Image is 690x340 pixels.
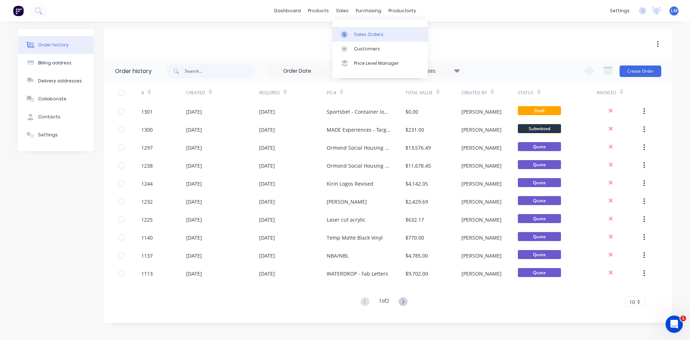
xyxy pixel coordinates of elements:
button: Billing address [18,54,93,72]
div: $231.00 [405,126,424,133]
div: Order history [115,67,152,76]
div: Total Value [405,83,461,103]
div: [DATE] [186,126,202,133]
button: Delivery addresses [18,72,93,90]
div: 22 Statuses [404,67,464,75]
div: 1297 [141,144,153,151]
div: [PERSON_NAME] [461,252,502,259]
div: Price Level Manager [354,60,399,67]
div: [DATE] [186,270,202,277]
div: [DATE] [259,144,275,151]
div: Created By [461,90,487,96]
div: 1140 [141,234,153,241]
div: PO # [327,90,336,96]
div: [DATE] [186,144,202,151]
span: Quote [518,160,561,169]
div: [PERSON_NAME] [461,162,502,169]
button: Settings [18,126,93,144]
div: Sales Orders [354,31,383,38]
div: 1244 [141,180,153,187]
span: LM [671,8,677,14]
img: Factory [13,5,24,16]
div: [DATE] [259,180,275,187]
span: Quote [518,178,561,187]
div: [PERSON_NAME] [461,234,502,241]
div: Contacts [38,114,60,120]
div: $4,142.05 [405,180,428,187]
div: Ormond Social Housing Signage [327,144,391,151]
div: [DATE] [259,108,275,115]
button: Contacts [18,108,93,126]
div: [PERSON_NAME] [461,108,502,115]
div: Required [259,83,327,103]
a: dashboard [271,5,304,16]
div: [DATE] [259,198,275,205]
div: Created By [461,83,517,103]
div: 1113 [141,270,153,277]
div: [DATE] [259,216,275,223]
div: productivity [385,5,420,16]
div: $0.00 [405,108,418,115]
div: [DATE] [259,252,275,259]
iframe: Intercom live chat [666,316,683,333]
div: [PERSON_NAME] [461,198,502,205]
div: [DATE] [259,126,275,133]
div: Settings [38,132,58,138]
span: 1 [680,316,686,321]
div: [DATE] [186,180,202,187]
div: Laser cut acrylic [327,216,365,223]
div: $13,576.49 [405,144,431,151]
span: Quote [518,232,561,241]
div: [DATE] [259,162,275,169]
div: sales [332,5,352,16]
div: Ormond Social Housing Signage [327,162,391,169]
div: [DATE] [186,198,202,205]
button: Collaborate [18,90,93,108]
div: # [141,90,144,96]
div: [PERSON_NAME] [461,216,502,223]
div: purchasing [352,5,385,16]
div: 1 of 2 [379,297,389,307]
span: Quote [518,142,561,151]
div: $632.17 [405,216,424,223]
span: Submitted [518,124,561,133]
div: Invoiced [597,90,616,96]
div: [PERSON_NAME] [461,126,502,133]
span: Quote [518,214,561,223]
div: NBA/NBL [327,252,349,259]
div: 1238 [141,162,153,169]
div: Customers [354,46,380,52]
div: Order history [38,42,69,48]
div: [PERSON_NAME] [461,180,502,187]
div: WATERDROP - Fab Letters [327,270,388,277]
div: Created [186,90,205,96]
div: $2,429.69 [405,198,428,205]
span: Quote [518,196,561,205]
div: $11,678.45 [405,162,431,169]
div: MADE Experiences - Target - Sports bet [327,126,391,133]
div: products [304,5,332,16]
span: 10 [629,298,635,306]
div: Sportsbet - Container logos [327,108,391,115]
div: Kirin Logos Revised [327,180,373,187]
div: $4,785.00 [405,252,428,259]
div: $9,702.00 [405,270,428,277]
div: [PERSON_NAME] [327,198,367,205]
div: 1225 [141,216,153,223]
button: Create Order [620,65,661,77]
div: Temp Matte Black Vinyl [327,234,383,241]
div: 1137 [141,252,153,259]
div: [DATE] [259,270,275,277]
div: 1232 [141,198,153,205]
div: Invoiced [597,83,641,103]
div: [DATE] [186,252,202,259]
div: Created [186,83,259,103]
div: [DATE] [186,108,202,115]
div: Billing address [38,60,72,66]
div: Total Value [405,90,433,96]
div: 1301 [141,108,153,115]
div: settings [606,5,633,16]
a: Sales Orders [332,27,428,41]
a: Price Level Manager [332,56,428,71]
button: Order history [18,36,93,54]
